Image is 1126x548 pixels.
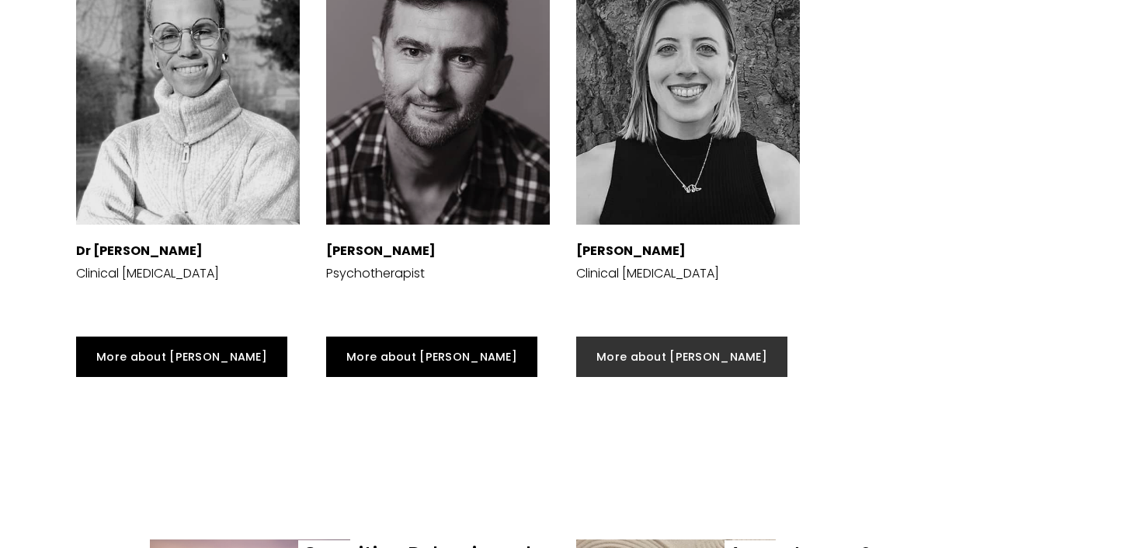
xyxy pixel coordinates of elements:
a: More about [PERSON_NAME] [576,337,787,377]
p: Psychotherapist [326,242,436,282]
p: Clinical [MEDICAL_DATA] [576,242,719,282]
a: More about [PERSON_NAME] [326,337,537,377]
strong: Dr [PERSON_NAME] [76,242,203,260]
p: Clinical [MEDICAL_DATA] [76,242,219,282]
strong: [PERSON_NAME] [326,242,436,260]
a: More about [PERSON_NAME] [76,337,287,377]
strong: [PERSON_NAME] [576,242,686,260]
